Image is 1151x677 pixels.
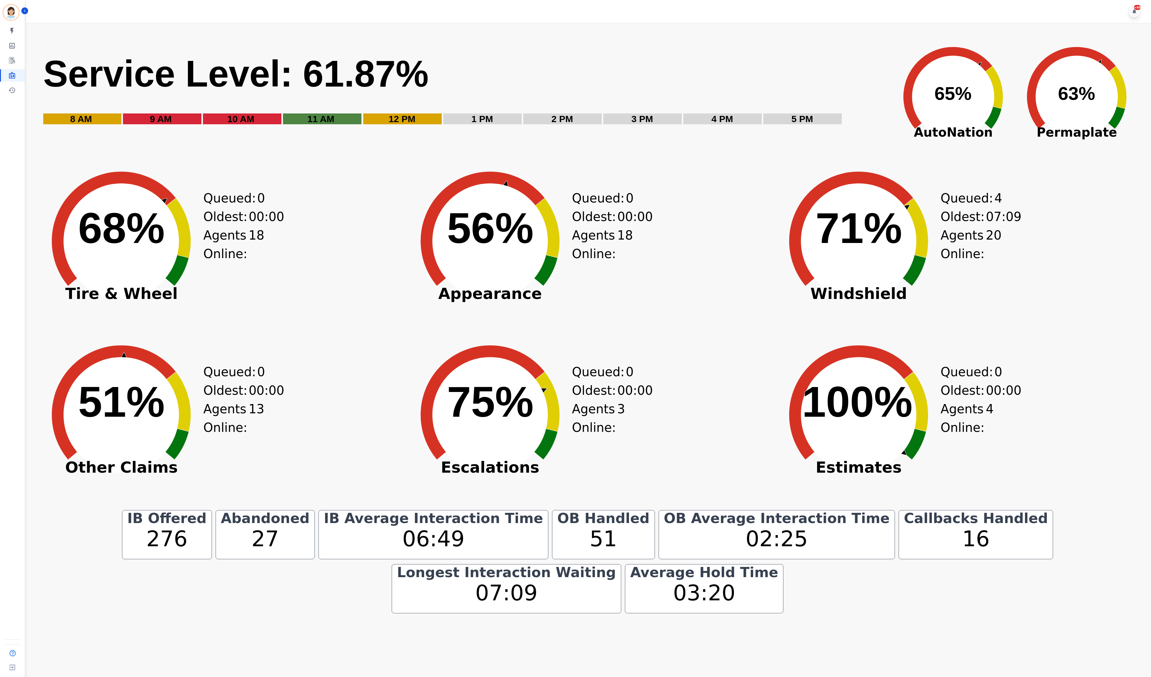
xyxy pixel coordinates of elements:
text: 1 PM [471,114,493,124]
span: 0 [626,363,634,381]
span: 18 [617,226,633,263]
text: 75% [447,377,533,426]
text: Service Level: 61.87% [43,53,429,94]
div: 16 [903,523,1049,555]
div: Agents Online: [941,400,993,437]
div: Oldest: [203,381,250,400]
span: 20 [986,226,1001,263]
div: 02:25 [663,523,891,555]
div: +99 [1134,5,1141,10]
div: Queued: [203,363,250,381]
span: 00:00 [986,381,1021,400]
text: 100% [802,377,913,426]
span: Other Claims [36,464,206,470]
text: 51% [78,377,165,426]
div: Queued: [203,189,250,207]
text: 5 PM [791,114,813,124]
span: 00:00 [249,381,284,400]
div: Callbacks Handled [903,514,1049,523]
div: 07:09 [396,577,617,609]
text: 10 AM [227,114,254,124]
span: Windshield [774,291,944,297]
div: Oldest: [203,207,250,226]
span: 00:00 [249,207,284,226]
span: Appearance [405,291,575,297]
div: Queued: [572,363,618,381]
div: Agents Online: [572,226,625,263]
div: Agents Online: [941,226,993,263]
div: Agents Online: [203,400,256,437]
div: 06:49 [323,523,544,555]
div: Agents Online: [572,400,625,437]
div: Oldest: [572,207,618,226]
div: Queued: [941,189,987,207]
text: 9 AM [150,114,172,124]
div: OB Handled [556,514,651,523]
span: 13 [249,400,264,437]
span: 00:00 [617,207,653,226]
text: 4 PM [711,114,733,124]
div: OB Average Interaction Time [663,514,891,523]
div: Oldest: [572,381,618,400]
div: IB Offered [126,514,208,523]
span: AutoNation [892,123,1015,142]
span: 0 [626,189,634,207]
div: 27 [220,523,311,555]
span: 3 [617,400,625,437]
span: Estimates [774,464,944,470]
text: 71% [816,204,902,252]
span: Permaplate [1015,123,1139,142]
span: 00:00 [617,381,653,400]
span: Escalations [405,464,575,470]
text: 12 PM [389,114,415,124]
span: 4 [994,189,1002,207]
text: 11 AM [307,114,334,124]
div: Agents Online: [203,226,256,263]
span: 0 [994,363,1002,381]
span: 0 [257,363,265,381]
text: 65% [934,83,972,104]
span: 18 [249,226,264,263]
text: 2 PM [551,114,573,124]
span: 4 [986,400,993,437]
text: 63% [1058,83,1095,104]
div: 51 [556,523,651,555]
text: 3 PM [631,114,653,124]
img: Bordered avatar [4,5,19,20]
div: Average Hold Time [629,568,779,577]
span: 07:09 [986,207,1021,226]
div: IB Average Interaction Time [323,514,544,523]
div: Oldest: [941,381,987,400]
div: Queued: [941,363,987,381]
div: Longest Interaction Waiting [396,568,617,577]
span: 0 [257,189,265,207]
text: 56% [447,204,533,252]
div: Oldest: [941,207,987,226]
svg: Service Level: 0% [43,51,887,133]
div: Abandoned [220,514,311,523]
text: 8 AM [70,114,92,124]
div: Queued: [572,189,618,207]
div: 276 [126,523,208,555]
div: 03:20 [629,577,779,609]
span: Tire & Wheel [36,291,206,297]
text: 68% [78,204,165,252]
